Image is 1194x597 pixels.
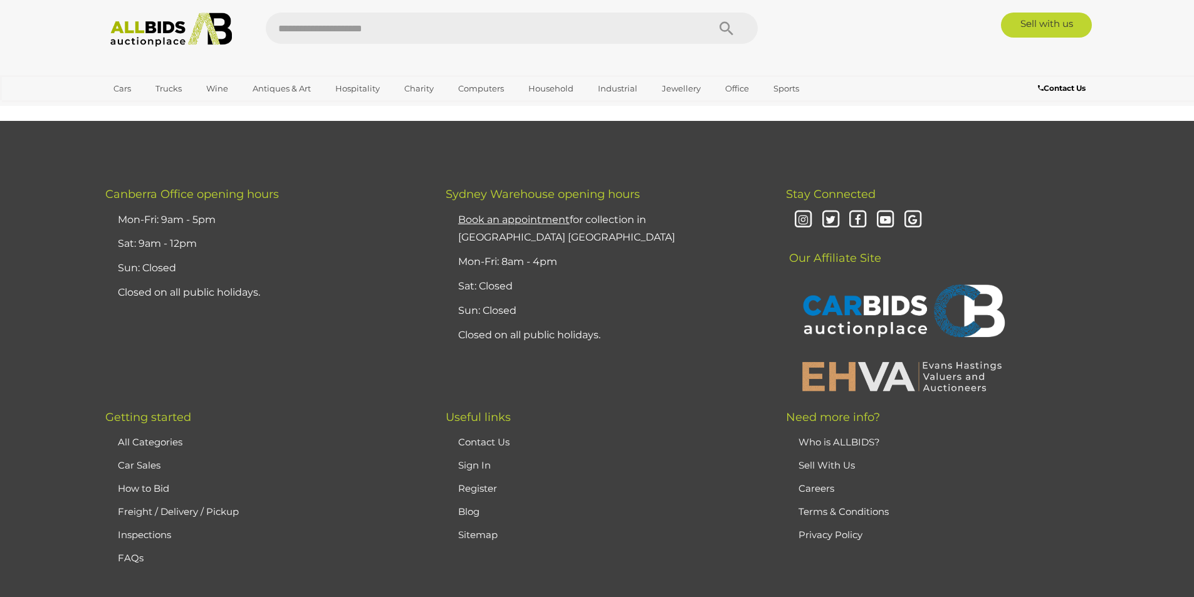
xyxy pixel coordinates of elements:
a: Hospitality [327,78,388,99]
a: Charity [396,78,442,99]
a: Inspections [118,529,171,541]
a: Car Sales [118,459,160,471]
li: Sat: 9am - 12pm [115,232,414,256]
a: Privacy Policy [799,529,862,541]
a: Antiques & Art [244,78,319,99]
a: Sell With Us [799,459,855,471]
a: Household [520,78,582,99]
i: Google [902,209,924,231]
a: Sell with us [1001,13,1092,38]
a: Jewellery [654,78,709,99]
a: Computers [450,78,512,99]
span: Need more info? [786,410,880,424]
a: Wine [198,78,236,99]
a: [GEOGRAPHIC_DATA] [105,99,211,120]
span: Canberra Office opening hours [105,187,279,201]
a: Sports [765,78,807,99]
li: Mon-Fri: 8am - 4pm [455,250,755,274]
button: Search [695,13,758,44]
i: Twitter [820,209,842,231]
a: Contact Us [458,436,510,448]
a: Blog [458,506,479,517]
li: Sat: Closed [455,274,755,299]
u: Book an appointment [458,214,570,226]
i: Instagram [792,209,814,231]
img: EHVA | Evans Hastings Valuers and Auctioneers [795,360,1008,392]
a: FAQs [118,552,144,564]
li: Mon-Fri: 9am - 5pm [115,208,414,232]
a: Industrial [590,78,646,99]
a: How to Bid [118,482,169,494]
li: Closed on all public holidays. [455,323,755,348]
b: Contact Us [1038,83,1086,93]
a: All Categories [118,436,182,448]
a: Book an appointmentfor collection in [GEOGRAPHIC_DATA] [GEOGRAPHIC_DATA] [458,214,675,244]
a: Register [458,482,497,494]
a: Terms & Conditions [799,506,889,517]
a: Office [717,78,757,99]
a: Cars [105,78,139,99]
a: Freight / Delivery / Pickup [118,506,239,517]
span: Stay Connected [786,187,876,201]
i: Youtube [874,209,896,231]
span: Sydney Warehouse opening hours [446,187,640,201]
a: Careers [799,482,834,494]
li: Sun: Closed [115,256,414,281]
li: Closed on all public holidays. [115,281,414,305]
img: CARBIDS Auctionplace [795,271,1008,354]
a: Who is ALLBIDS? [799,436,880,448]
li: Sun: Closed [455,299,755,323]
span: Useful links [446,410,511,424]
i: Facebook [847,209,869,231]
a: Contact Us [1038,81,1089,95]
a: Trucks [147,78,190,99]
img: Allbids.com.au [103,13,239,47]
span: Our Affiliate Site [786,232,881,265]
a: Sitemap [458,529,498,541]
a: Sign In [458,459,491,471]
span: Getting started [105,410,191,424]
